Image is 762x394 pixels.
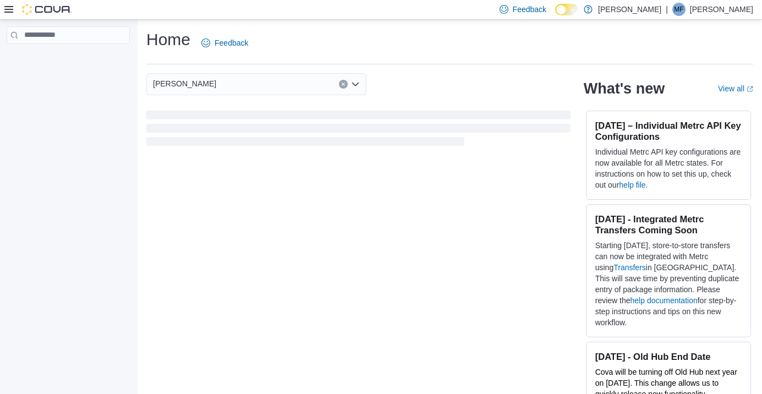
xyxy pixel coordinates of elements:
a: Feedback [197,32,253,54]
p: Individual Metrc API key configurations are now available for all Metrc states. For instructions ... [595,146,742,190]
nav: Complex example [7,46,130,73]
span: [PERSON_NAME] [153,77,216,90]
img: Cova [22,4,72,15]
button: Clear input [339,80,348,89]
a: help documentation [631,296,698,305]
h2: What's new [584,80,665,97]
h3: [DATE] – Individual Metrc API Key Configurations [595,120,742,142]
span: MF [674,3,683,16]
p: [PERSON_NAME] [690,3,753,16]
button: Open list of options [351,80,360,89]
input: Dark Mode [555,4,578,15]
div: Mikey Foley [672,3,686,16]
h3: [DATE] - Old Hub End Date [595,351,742,362]
a: help file [619,180,645,189]
span: Feedback [215,37,248,48]
p: | [666,3,668,16]
span: Loading [146,113,571,148]
a: Transfers [613,263,646,272]
h3: [DATE] - Integrated Metrc Transfers Coming Soon [595,214,742,236]
p: Starting [DATE], store-to-store transfers can now be integrated with Metrc using in [GEOGRAPHIC_D... [595,240,742,328]
p: [PERSON_NAME] [598,3,661,16]
a: View allExternal link [718,84,753,93]
span: Feedback [513,4,546,15]
span: Dark Mode [555,15,556,16]
h1: Home [146,29,190,51]
svg: External link [747,86,753,92]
